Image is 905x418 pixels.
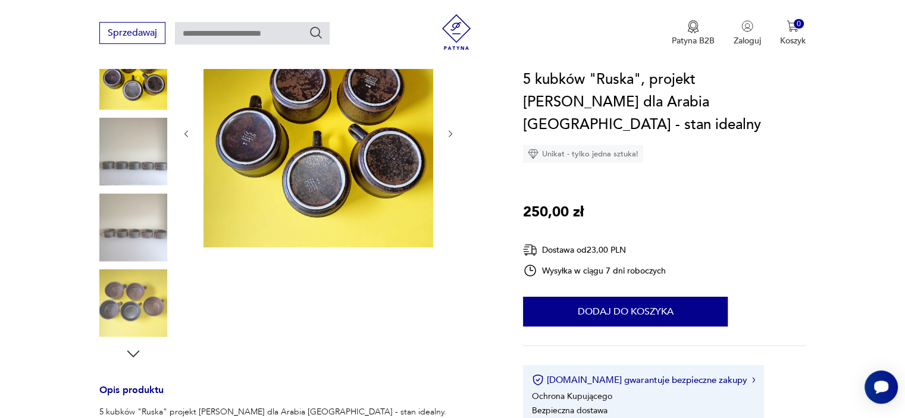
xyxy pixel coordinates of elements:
[532,374,755,386] button: [DOMAIN_NAME] gwarantuje bezpieczne zakupy
[309,26,323,40] button: Szukaj
[528,149,538,159] img: Ikona diamentu
[99,30,165,38] a: Sprzedawaj
[523,68,806,136] h1: 5 kubków "Ruska", projekt [PERSON_NAME] dla Arabia [GEOGRAPHIC_DATA] - stan idealny
[532,391,612,402] li: Ochrona Kupującego
[752,377,756,383] img: Ikona strzałki w prawo
[672,20,715,46] button: Patyna B2B
[523,201,584,224] p: 250,00 zł
[787,20,798,32] img: Ikona koszyka
[532,374,544,386] img: Ikona certyfikatu
[99,22,165,44] button: Sprzedawaj
[523,263,666,278] div: Wysyłka w ciągu 7 dni roboczych
[99,193,167,261] img: Zdjęcie produktu 5 kubków "Ruska", projekt Ulla Procope dla Arabia Finland - stan idealny
[734,35,761,46] p: Zaloguj
[523,243,537,257] img: Ikona dostawy
[865,370,898,404] iframe: Smartsupp widget button
[672,35,715,46] p: Patyna B2B
[99,42,167,109] img: Zdjęcie produktu 5 kubków "Ruska", projekt Ulla Procope dla Arabia Finland - stan idealny
[99,269,167,337] img: Zdjęcie produktu 5 kubków "Ruska", projekt Ulla Procope dla Arabia Finland - stan idealny
[794,19,804,29] div: 0
[203,18,433,247] img: Zdjęcie produktu 5 kubków "Ruska", projekt Ulla Procope dla Arabia Finland - stan idealny
[523,243,666,257] div: Dostawa od 23,00 PLN
[99,118,167,186] img: Zdjęcie produktu 5 kubków "Ruska", projekt Ulla Procope dla Arabia Finland - stan idealny
[672,20,715,46] a: Ikona medaluPatyna B2B
[687,20,699,33] img: Ikona medalu
[439,14,474,50] img: Patyna - sklep z meblami i dekoracjami vintage
[780,35,806,46] p: Koszyk
[523,297,728,326] button: Dodaj do koszyka
[532,405,607,416] li: Bezpieczna dostawa
[523,145,643,163] div: Unikat - tylko jedna sztuka!
[99,386,494,406] h3: Opis produktu
[780,20,806,46] button: 0Koszyk
[734,20,761,46] button: Zaloguj
[741,20,753,32] img: Ikonka użytkownika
